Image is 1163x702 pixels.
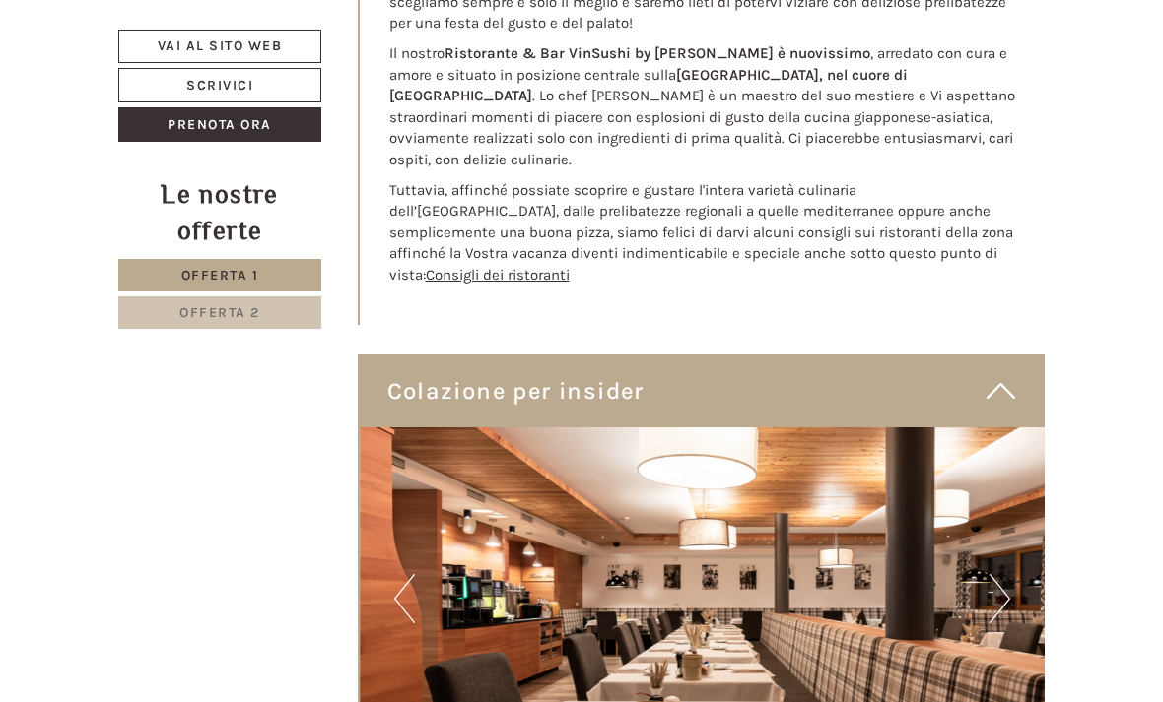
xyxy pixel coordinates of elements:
[389,180,1016,286] p: Tuttavia, affinché possiate scoprire e gustare l'intera varietà culinaria dell’[GEOGRAPHIC_DATA],...
[389,43,1016,170] p: Il nostro , arredato con cura e amore e situato in posizione centrale sulla . Lo chef [PERSON_NAM...
[445,44,870,62] strong: Ristorante & Bar VinSushi by [PERSON_NAME] è nuovissimo
[524,519,628,553] button: Invia
[179,304,260,321] span: Offerta 2
[234,110,597,124] small: 12:20
[118,68,321,102] a: Scrivici
[118,176,321,249] div: Le nostre offerte
[15,133,403,395] div: Buongiorno, si, la nostra reception é occupata fino le ore 22.00. Se arrivate ancora piú tardi é ...
[426,266,570,284] a: Consigli dei ristoranti
[30,1,309,15] small: 12:19
[394,574,415,623] button: Previous
[274,5,354,38] div: giovedì
[30,137,393,153] div: Hotel B&B Feldmessner
[224,24,612,128] div: Il check in e’ possibile farlo in serata? Un’altra domanda la piscina esterna è quindi usufruibil...
[181,267,259,284] span: Offerta 1
[30,377,393,391] small: 14:12
[118,30,321,63] a: Vai al sito web
[118,107,321,142] a: Prenota ora
[358,354,1046,427] div: Colazione per insider
[990,574,1010,623] button: Next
